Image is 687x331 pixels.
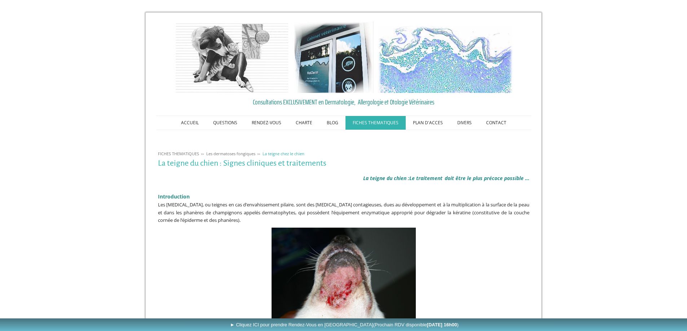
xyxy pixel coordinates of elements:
a: Consultations EXCLUSIVEMENT en Dermatologie, Allergologie et Otologie Vétérinaires [158,97,529,107]
span: La teigne chez le chien [263,151,304,156]
span: Les dermatoses fongiques [206,151,255,156]
a: ACCUEIL [174,116,206,130]
span: Introduction [158,193,190,200]
a: DIVERS [450,116,479,130]
a: PLAN D'ACCES [406,116,450,130]
a: QUESTIONS [206,116,245,130]
a: Les dermatoses fongiques [204,151,257,156]
span: Les [MEDICAL_DATA], ou teignes en cas d’envahissement pilaire, sont des [MEDICAL_DATA] contagieus... [158,201,529,223]
a: BLOG [320,116,345,130]
a: CONTACT [479,116,514,130]
h1: La teigne du chien : Signes cliniques et traitements [158,159,529,168]
span: ► Cliquez ICI pour prendre Rendez-Vous en [GEOGRAPHIC_DATA] [230,322,459,327]
a: RENDEZ-VOUS [245,116,289,130]
span: Le traitement [409,175,442,182]
b: [DATE] 16h00 [427,322,457,327]
span: (Prochain RDV disponible ) [373,322,459,327]
a: FICHES THEMATIQUES [156,151,201,156]
a: La teigne chez le chien [261,151,306,156]
span: doit être le plus précoce possible ... [445,175,529,182]
span: FICHES THEMATIQUES [158,151,199,156]
a: CHARTE [289,116,320,130]
a: FICHES THEMATIQUES [345,116,406,130]
span: La teigne du chien : [363,175,409,182]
